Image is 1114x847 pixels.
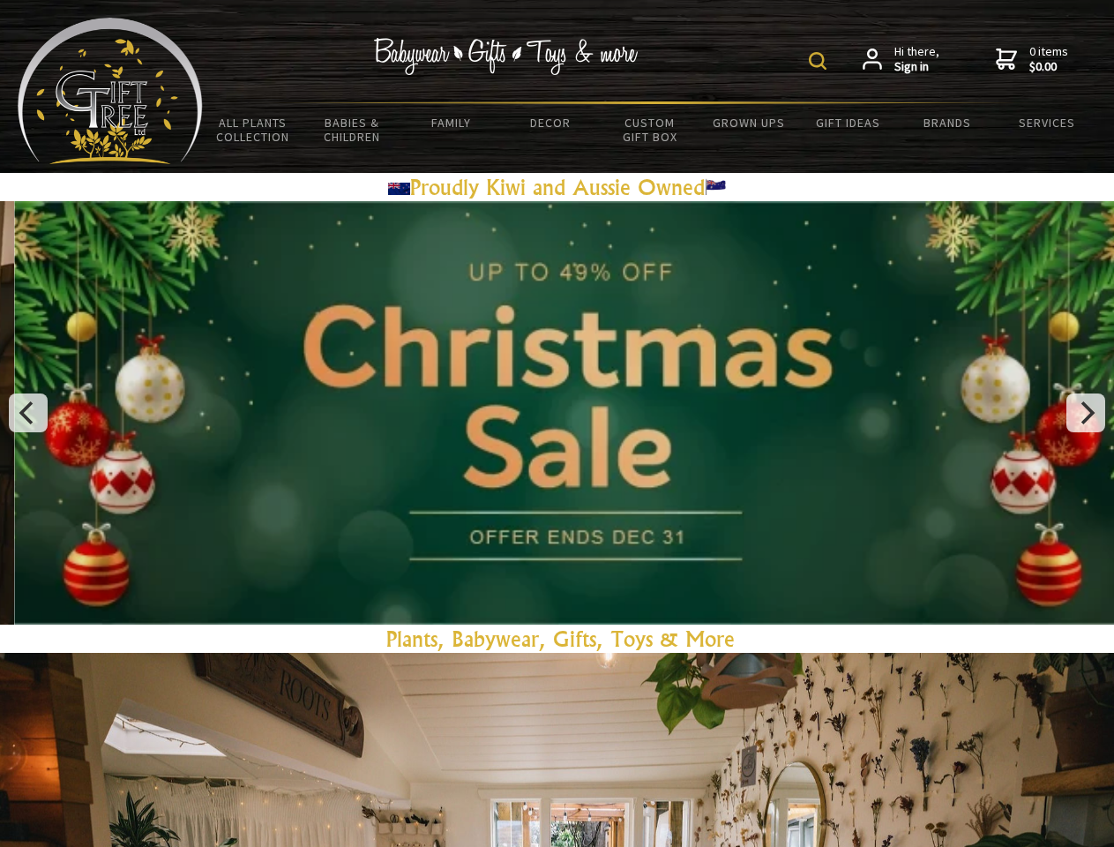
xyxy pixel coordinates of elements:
img: Babyware - Gifts - Toys and more... [18,18,203,164]
button: Next [1066,394,1105,432]
a: Decor [501,104,601,141]
a: 0 items$0.00 [996,44,1068,75]
img: Babywear - Gifts - Toys & more [374,38,639,75]
a: Brands [898,104,998,141]
a: Plants, Babywear, Gifts, Toys & Mor [386,626,724,652]
a: Custom Gift Box [600,104,699,155]
strong: Sign in [894,59,939,75]
a: Gift Ideas [798,104,898,141]
a: All Plants Collection [203,104,303,155]
a: Proudly Kiwi and Aussie Owned [388,174,727,200]
a: Family [401,104,501,141]
a: Hi there,Sign in [863,44,939,75]
button: Previous [9,394,48,432]
span: Hi there, [894,44,939,75]
a: Services [998,104,1097,141]
a: Grown Ups [699,104,799,141]
span: 0 items [1029,43,1068,75]
img: product search [809,52,826,70]
a: Babies & Children [303,104,402,155]
strong: $0.00 [1029,59,1068,75]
